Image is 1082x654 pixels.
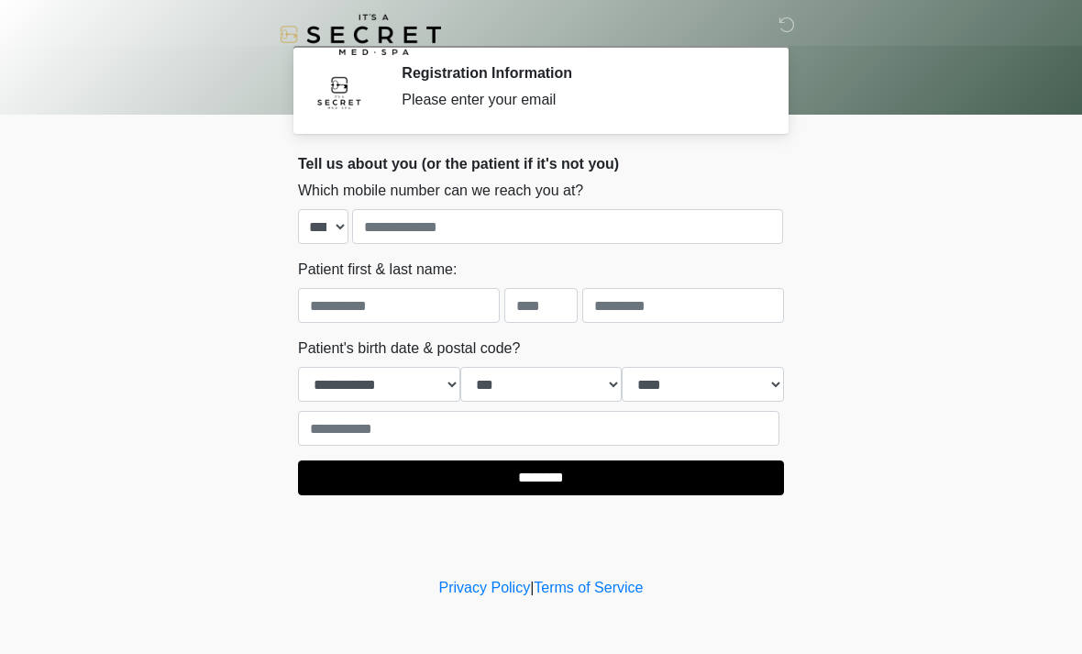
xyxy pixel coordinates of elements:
[298,180,583,202] label: Which mobile number can we reach you at?
[402,64,756,82] h2: Registration Information
[530,580,534,595] a: |
[280,14,441,55] img: It's A Secret Med Spa Logo
[402,89,756,111] div: Please enter your email
[298,155,784,172] h2: Tell us about you (or the patient if it's not you)
[298,259,457,281] label: Patient first & last name:
[534,580,643,595] a: Terms of Service
[298,338,520,360] label: Patient's birth date & postal code?
[439,580,531,595] a: Privacy Policy
[312,64,367,119] img: Agent Avatar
